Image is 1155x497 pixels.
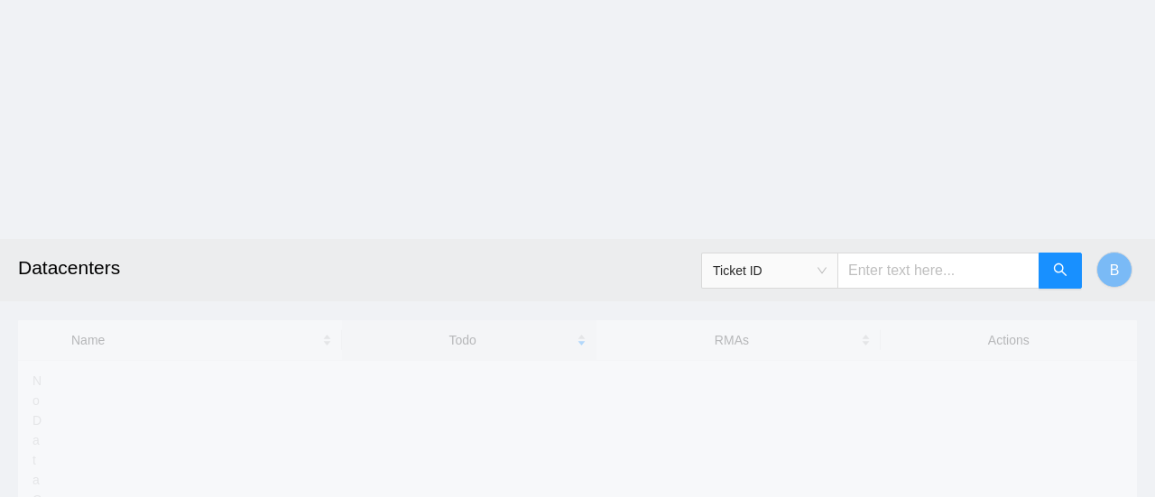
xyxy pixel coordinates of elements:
[1053,262,1067,280] span: search
[1039,253,1082,289] button: search
[713,257,827,284] span: Ticket ID
[837,253,1039,289] input: Enter text here...
[18,239,801,297] h2: Datacenters
[1110,259,1120,281] span: B
[1096,252,1132,288] button: B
